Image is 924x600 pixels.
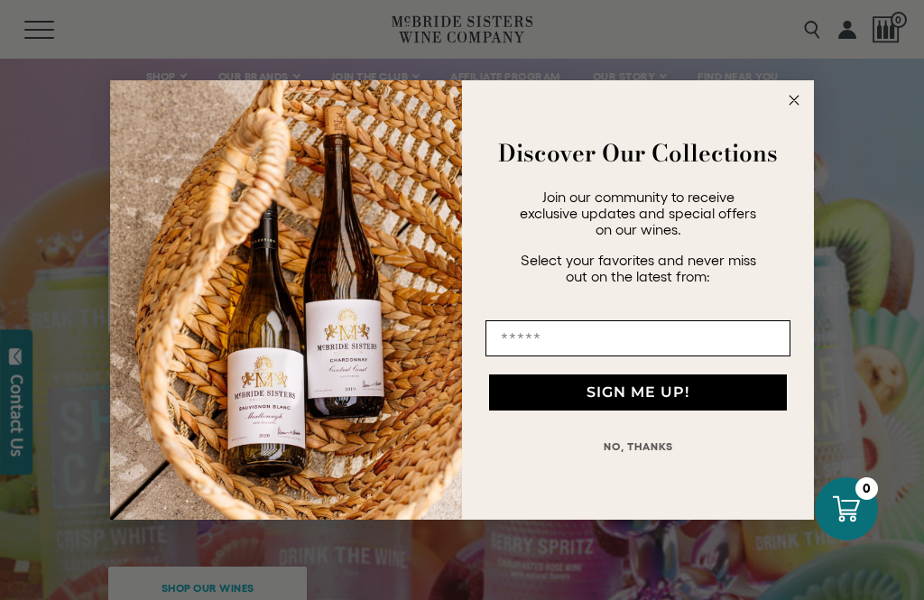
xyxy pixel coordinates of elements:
[485,320,790,356] input: Email
[489,374,787,411] button: SIGN ME UP!
[855,477,878,500] div: 0
[521,252,756,284] span: Select your favorites and never miss out on the latest from:
[520,189,756,237] span: Join our community to receive exclusive updates and special offers on our wines.
[498,135,778,171] strong: Discover Our Collections
[110,80,462,521] img: 42653730-7e35-4af7-a99d-12bf478283cf.jpeg
[783,89,805,111] button: Close dialog
[485,429,790,465] button: NO, THANKS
